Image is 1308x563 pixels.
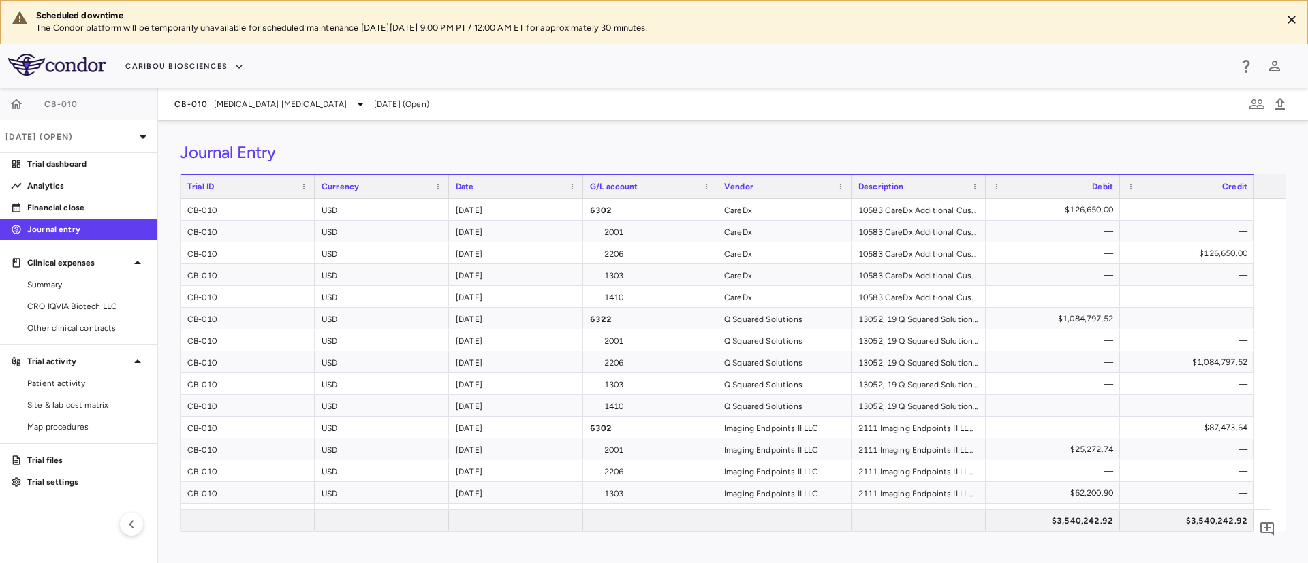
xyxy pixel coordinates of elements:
[181,417,315,438] div: CB-010
[181,308,315,329] div: CB-010
[583,264,717,285] div: 1303
[717,373,852,394] div: Q Squared Solutions
[315,504,449,525] div: USD
[181,351,315,372] div: CB-010
[449,438,583,460] div: [DATE]
[998,242,1113,264] div: —
[449,242,583,263] div: [DATE]
[315,221,449,242] div: USD
[717,286,852,307] div: CareDx
[852,199,986,220] div: 10583 CareDx Additional Custom work, Anti HLA Antibody Typing, HLA Typing, Incidentals /Out-of-po...
[181,460,315,481] div: CB-010
[717,438,852,460] div: Imaging Endpoints II LLC
[181,438,315,460] div: CB-010
[1132,351,1247,373] div: $1,084,797.52
[449,221,583,242] div: [DATE]
[852,242,986,263] div: 10583 CareDx Additional Custom work, Anti HLA Antibody Typing, HLA Typing, Incidentals /Out-of-po...
[1132,329,1247,351] div: —
[449,199,583,220] div: [DATE]
[998,438,1113,460] div: $25,272.74
[181,199,315,220] div: CB-010
[27,476,146,488] p: Trial settings
[1132,460,1247,482] div: —
[181,395,315,416] div: CB-010
[449,504,583,525] div: [DATE]
[27,300,146,312] span: CRO IQVIA Biotech LLC
[724,182,753,191] span: Vendor
[1132,438,1247,460] div: —
[583,417,717,438] div: 6302
[998,482,1113,504] div: $62,200.90
[315,242,449,263] div: USD
[27,454,146,466] p: Trial files
[583,308,717,329] div: 6322
[315,482,449,503] div: USD
[998,460,1113,482] div: —
[1132,308,1247,329] div: —
[181,482,315,503] div: CB-010
[998,221,1113,242] div: —
[583,199,717,220] div: 6302
[315,199,449,220] div: USD
[181,242,315,263] div: CB-010
[583,221,717,242] div: 2001
[449,286,583,307] div: [DATE]
[583,482,717,503] div: 1303
[449,482,583,503] div: [DATE]
[315,308,449,329] div: USD
[998,286,1113,308] div: —
[583,504,717,525] div: 1410
[27,202,146,214] p: Financial close
[717,351,852,372] div: Q Squared Solutions
[181,221,315,242] div: CB-010
[1132,417,1247,438] div: $87,473.64
[1132,242,1247,264] div: $126,650.00
[717,264,852,285] div: CareDx
[27,257,129,269] p: Clinical expenses
[1092,182,1113,191] span: Debit
[449,308,583,329] div: [DATE]
[181,329,315,351] div: CB-010
[315,373,449,394] div: USD
[1132,221,1247,242] div: —
[315,264,449,285] div: USD
[36,22,1271,34] p: The Condor platform will be temporarily unavailable for scheduled maintenance [DATE][DATE] 9:00 P...
[1132,286,1247,308] div: —
[27,399,146,411] span: Site & lab cost matrix
[998,395,1113,417] div: —
[315,438,449,460] div: USD
[181,504,315,525] div: CB-010
[998,373,1113,395] div: —
[315,329,449,351] div: USD
[27,180,146,192] p: Analytics
[852,221,986,242] div: 10583 CareDx Additional Custom work, Anti HLA Antibody Typing, HLA Typing, Incidentals /Out-of-po...
[8,54,106,76] img: logo-full-SnFGN8VE.png
[852,460,986,481] div: 2111 Imaging Endpoints II LLC Data Exports and Study Reporting Total, Pass Through Total, Study C...
[315,460,449,481] div: USD
[27,355,129,368] p: Trial activity
[583,242,717,263] div: 2206
[590,182,638,191] span: G/L account
[583,286,717,307] div: 1410
[717,221,852,242] div: CareDx
[315,286,449,307] div: USD
[717,482,852,503] div: Imaging Endpoints II LLC
[1132,373,1247,395] div: —
[852,308,986,329] div: 13052, 19 Q Squared Solutions Administrative Total, Analytical, Network Labs, Reference Lab, and ...
[998,199,1113,221] div: $126,650.00
[852,438,986,460] div: 2111 Imaging Endpoints II LLC Data Exports and Study Reporting Total, Pass Through Total, Study C...
[449,264,583,285] div: [DATE]
[449,395,583,416] div: [DATE]
[374,98,429,110] span: [DATE] (Open)
[852,504,986,525] div: 2111 Imaging Endpoints II LLC Data Exports and Study Reporting Total, Pass Through Total, Study C...
[181,264,315,285] div: CB-010
[998,308,1113,329] div: $1,084,797.52
[449,329,583,351] div: [DATE]
[181,373,315,394] div: CB-010
[1222,182,1247,191] span: Credit
[1259,521,1275,537] svg: Add comment
[998,510,1113,532] div: $3,540,242.92
[583,438,717,460] div: 2001
[998,329,1113,351] div: —
[858,182,904,191] span: Description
